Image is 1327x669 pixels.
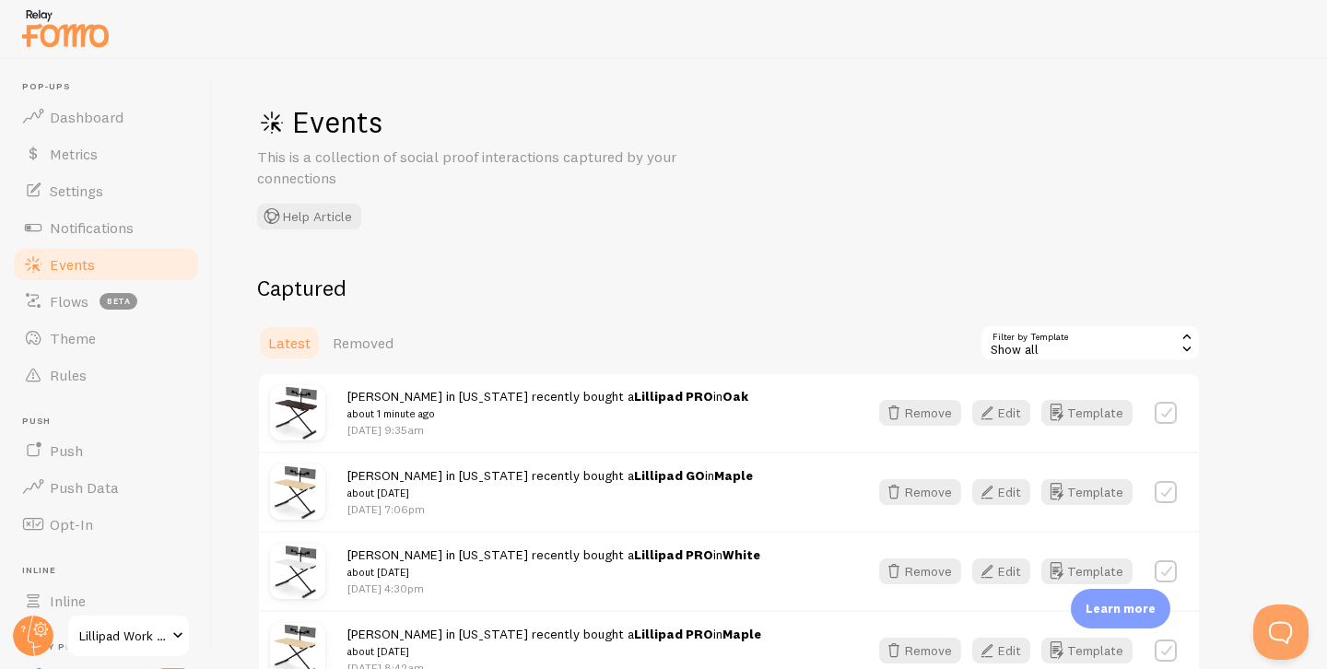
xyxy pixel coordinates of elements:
button: Template [1041,400,1133,426]
strong: Oak [722,388,748,405]
a: Removed [322,324,405,361]
iframe: Help Scout Beacon - Open [1253,604,1309,660]
a: Edit [972,400,1041,426]
span: Inline [22,565,201,577]
a: Edit [972,558,1041,584]
button: Edit [972,479,1030,505]
a: Lillipad PRO [634,388,713,405]
span: Opt-In [50,515,93,534]
a: Push Data [11,469,201,506]
strong: Maple [714,467,753,484]
a: Metrics [11,135,201,172]
p: This is a collection of social proof interactions captured by your connections [257,147,699,189]
img: fomo-relay-logo-orange.svg [19,5,112,52]
span: Events [50,255,95,274]
p: Learn more [1086,600,1156,617]
small: about 1 minute ago [347,405,748,422]
span: Push Data [50,478,119,497]
img: Lillipad42White1.jpg [270,544,325,599]
button: Template [1041,558,1133,584]
strong: Maple [722,626,761,642]
span: Push [22,416,201,428]
h2: Captured [257,274,1201,302]
span: Inline [50,592,86,610]
button: Template [1041,638,1133,663]
span: Pop-ups [22,81,201,93]
a: Push [11,432,201,469]
a: Flows beta [11,283,201,320]
img: Lillipad42Oak1.jpg [270,385,325,440]
strong: White [722,546,760,563]
button: Remove [879,479,961,505]
p: [DATE] 4:30pm [347,581,760,596]
a: Lillipad GO [634,467,705,484]
span: beta [100,293,137,310]
button: Remove [879,400,961,426]
div: Show all [980,324,1201,361]
a: Rules [11,357,201,393]
button: Template [1041,479,1133,505]
p: [DATE] 7:06pm [347,501,753,517]
a: Lillipad PRO [634,546,713,563]
h1: Events [257,103,810,141]
a: Edit [972,638,1041,663]
button: Edit [972,558,1030,584]
span: [PERSON_NAME] in [US_STATE] recently bought a in [347,626,761,660]
span: Lillipad Work Solutions [79,625,167,647]
a: Events [11,246,201,283]
span: Push [50,441,83,460]
a: Latest [257,324,322,361]
div: Learn more [1071,589,1170,628]
span: Theme [50,329,96,347]
span: [PERSON_NAME] in [US_STATE] recently bought a in [347,388,748,422]
a: Edit [972,479,1041,505]
a: Dashboard [11,99,201,135]
span: Rules [50,366,87,384]
small: about [DATE] [347,485,753,501]
button: Edit [972,638,1030,663]
button: Remove [879,638,961,663]
span: Settings [50,182,103,200]
span: Dashboard [50,108,123,126]
span: Removed [333,334,393,352]
span: Flows [50,292,88,311]
span: Latest [268,334,311,352]
button: Help Article [257,204,361,229]
small: about [DATE] [347,564,760,581]
a: Lillipad PRO [634,626,713,642]
button: Edit [972,400,1030,426]
span: Notifications [50,218,134,237]
span: [PERSON_NAME] in [US_STATE] recently bought a in [347,546,760,581]
a: Notifications [11,209,201,246]
a: Theme [11,320,201,357]
small: about [DATE] [347,643,761,660]
span: [PERSON_NAME] in [US_STATE] recently bought a in [347,467,753,501]
button: Remove [879,558,961,584]
p: [DATE] 9:35am [347,422,748,438]
a: Inline [11,582,201,619]
a: Opt-In [11,506,201,543]
img: Lillipad42Maple1.jpg [270,464,325,520]
a: Lillipad Work Solutions [66,614,191,658]
a: Settings [11,172,201,209]
span: Metrics [50,145,98,163]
